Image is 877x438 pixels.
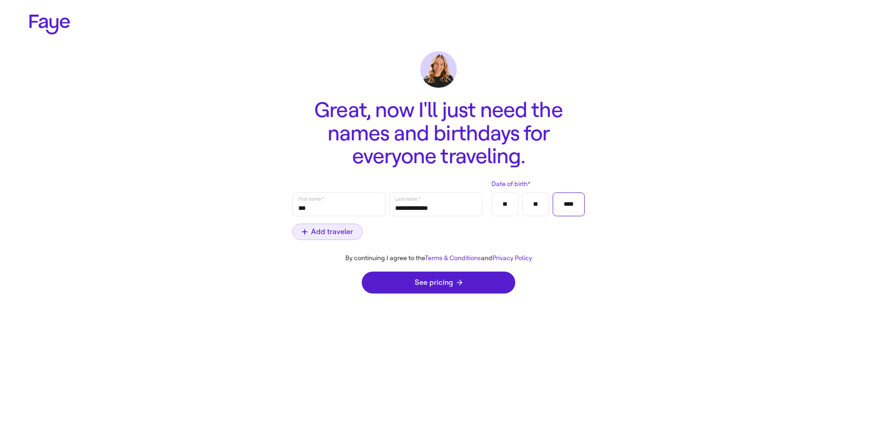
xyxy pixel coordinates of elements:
label: First name [297,194,324,203]
span: See pricing [415,279,462,286]
button: See pricing [362,272,515,294]
span: Date of birth * [491,179,530,189]
a: Terms & Conditions [425,254,481,262]
button: Add traveler [292,224,363,240]
span: Add traveler [302,228,353,235]
label: Last name [394,194,421,203]
a: Privacy Policy [492,254,532,262]
input: Month [497,198,512,211]
input: Day [528,198,543,211]
input: Year [559,198,579,211]
div: By continuing I agree to the and [285,255,592,262]
h1: Great, now I'll just need the names and birthdays for everyone traveling. [292,99,585,168]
